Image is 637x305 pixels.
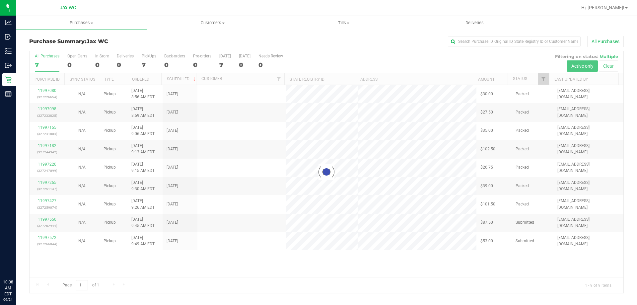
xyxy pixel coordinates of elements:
[409,16,540,30] a: Deliveries
[5,91,12,97] inline-svg: Reports
[147,16,278,30] a: Customers
[5,76,12,83] inline-svg: Retail
[5,34,12,40] inline-svg: Inbound
[5,19,12,26] inline-svg: Analytics
[87,38,108,44] span: Jax WC
[29,38,227,44] h3: Purchase Summary:
[3,279,13,297] p: 10:08 AM EDT
[3,297,13,302] p: 09/24
[16,20,147,26] span: Purchases
[581,5,624,10] span: Hi, [PERSON_NAME]!
[5,62,12,69] inline-svg: Outbound
[278,20,409,26] span: Tills
[5,48,12,54] inline-svg: Inventory
[147,20,278,26] span: Customers
[16,16,147,30] a: Purchases
[448,37,581,46] input: Search Purchase ID, Original ID, State Registry ID or Customer Name...
[587,36,624,47] button: All Purchases
[457,20,493,26] span: Deliveries
[7,252,27,272] iframe: Resource center
[278,16,409,30] a: Tills
[60,5,76,11] span: Jax WC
